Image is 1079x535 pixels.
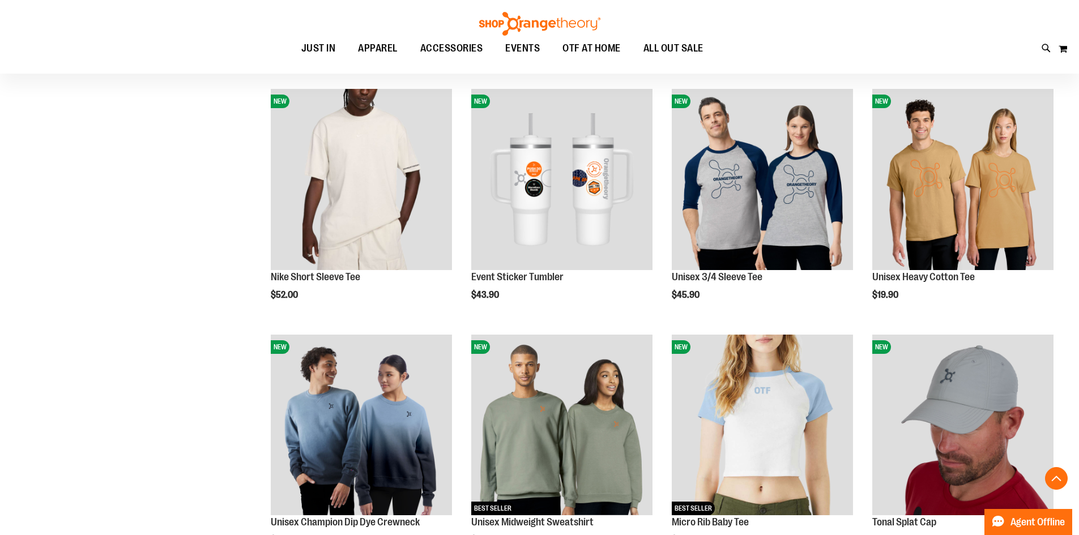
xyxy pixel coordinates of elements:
img: Unisex Heavy Cotton Tee [872,89,1054,270]
div: product [466,83,658,329]
img: Unisex 3/4 Sleeve Tee [672,89,853,270]
span: OTF AT HOME [562,36,621,61]
button: Back To Top [1045,467,1068,490]
span: NEW [471,95,490,108]
a: Unisex Heavy Cotton TeeNEW [872,89,1054,272]
span: $43.90 [471,290,501,300]
div: product [265,83,458,329]
img: Product image for Grey Tonal Splat Cap [872,335,1054,516]
span: EVENTS [505,36,540,61]
span: NEW [672,340,690,354]
a: Micro Rib Baby Tee [672,516,749,528]
a: Unisex Heavy Cotton Tee [872,271,975,283]
img: Micro Rib Baby Tee [672,335,853,516]
span: $52.00 [271,290,300,300]
span: NEW [872,340,891,354]
span: NEW [872,95,891,108]
img: OTF 40 oz. Sticker Tumbler [471,89,652,270]
span: NEW [471,340,490,354]
span: $19.90 [872,290,900,300]
a: Nike Short Sleeve Tee [271,271,360,283]
span: ACCESSORIES [420,36,483,61]
a: Micro Rib Baby TeeNEWBEST SELLER [672,335,853,517]
a: Tonal Splat Cap [872,516,936,528]
img: Unisex Midweight Sweatshirt [471,335,652,516]
a: Product image for Grey Tonal Splat CapNEW [872,335,1054,517]
a: OTF 40 oz. Sticker TumblerNEW [471,89,652,272]
span: ALL OUT SALE [643,36,703,61]
a: Unisex Midweight SweatshirtNEWBEST SELLER [471,335,652,517]
span: NEW [271,340,289,354]
a: Unisex 3/4 Sleeve Tee [672,271,762,283]
span: Agent Offline [1010,517,1065,528]
button: Agent Offline [984,509,1072,535]
span: $45.90 [672,290,701,300]
span: NEW [271,95,289,108]
span: NEW [672,95,690,108]
a: Unisex Champion Dip Dye CrewneckNEW [271,335,452,517]
div: product [867,83,1059,329]
div: product [666,83,859,329]
img: Nike Short Sleeve Tee [271,89,452,270]
a: Event Sticker Tumbler [471,271,564,283]
img: Shop Orangetheory [477,12,602,36]
a: Unisex Midweight Sweatshirt [471,516,594,528]
a: Nike Short Sleeve TeeNEW [271,89,452,272]
span: BEST SELLER [471,502,514,515]
a: Unisex Champion Dip Dye Crewneck [271,516,420,528]
a: Unisex 3/4 Sleeve TeeNEW [672,89,853,272]
span: JUST IN [301,36,336,61]
img: Unisex Champion Dip Dye Crewneck [271,335,452,516]
span: BEST SELLER [672,502,715,515]
span: APPAREL [358,36,398,61]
